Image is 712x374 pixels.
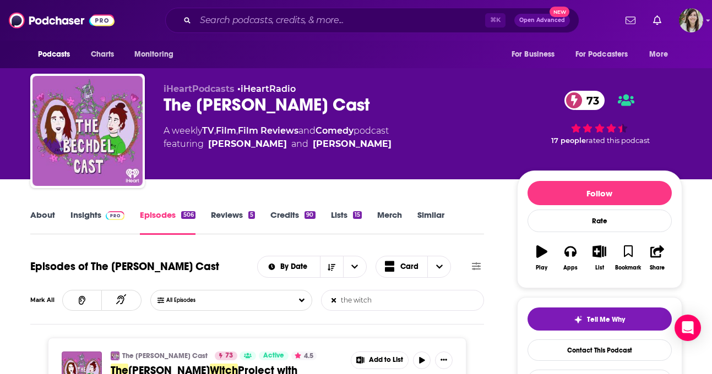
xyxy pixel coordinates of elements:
img: The Bechdel Cast [111,351,119,360]
button: open menu [568,44,644,65]
button: Sort Direction [320,256,343,277]
img: tell me why sparkle [574,315,583,324]
span: For Podcasters [575,47,628,62]
span: 73 [225,350,233,361]
input: Search podcasts, credits, & more... [195,12,485,29]
img: Podchaser - Follow, Share and Rate Podcasts [9,10,115,31]
span: 17 people [551,136,586,145]
a: Reviews5 [211,210,255,235]
button: Show profile menu [679,8,703,32]
a: Show notifications dropdown [649,11,666,30]
button: open menu [30,44,85,65]
div: A weekly podcast [164,124,392,151]
button: Choose View [376,256,452,278]
span: All Episodes [166,297,218,304]
button: open menu [504,44,569,65]
span: • [237,84,296,94]
button: open menu [127,44,188,65]
a: TV [202,125,214,136]
span: More [649,47,668,62]
button: open menu [642,44,682,65]
div: 15 [353,211,362,219]
a: Similar [417,210,444,235]
a: Caitlin Durante [208,137,287,151]
div: 90 [305,211,315,219]
div: Share [650,265,665,271]
button: Show More Button [351,352,409,369]
span: Active [263,350,284,361]
span: Open Advanced [519,18,565,23]
a: Active [259,351,289,360]
h2: Choose List sort [257,256,367,278]
span: Tell Me Why [587,315,625,324]
img: The Bechdel Cast [32,76,143,186]
img: Podchaser Pro [106,211,125,220]
div: Search podcasts, credits, & more... [165,8,579,33]
span: iHeartPodcasts [164,84,235,94]
span: Monitoring [134,47,173,62]
a: Film [216,125,236,136]
div: List [595,265,604,271]
img: User Profile [679,8,703,32]
button: Share [643,238,671,278]
div: Rate [528,210,672,232]
span: New [550,7,569,17]
div: Mark All [30,298,62,303]
span: rated this podcast [586,136,650,145]
a: InsightsPodchaser Pro [70,210,125,235]
a: Charts [84,44,121,65]
span: and [298,125,316,136]
span: 73 [575,91,605,110]
span: Card [400,263,418,271]
a: The [PERSON_NAME] Cast [122,351,208,360]
button: Play [528,238,556,278]
button: open menu [258,263,320,271]
button: List [585,238,613,278]
a: iHeartRadio [241,84,296,94]
button: Show More Button [435,351,453,369]
button: tell me why sparkleTell Me Why [528,307,672,331]
div: 73 17 peoplerated this podcast [517,84,682,152]
button: Apps [556,238,585,278]
span: and [291,137,308,151]
button: open menu [343,256,366,277]
div: Bookmark [615,265,641,271]
button: Bookmark [614,238,643,278]
div: Apps [563,265,578,271]
a: Episodes506 [140,210,195,235]
a: Film Reviews [238,125,298,136]
span: By Date [280,263,311,271]
a: About [30,210,55,235]
a: Comedy [316,125,354,136]
a: 73 [564,91,605,110]
a: Merch [377,210,402,235]
span: featuring [164,137,392,151]
div: 5 [248,211,255,219]
a: Jamie Loftus [313,137,392,151]
button: Follow [528,181,672,205]
a: 73 [215,351,237,360]
a: Credits90 [270,210,315,235]
a: Contact This Podcast [528,339,672,361]
button: 4.5 [291,351,317,360]
div: Open Intercom Messenger [675,315,701,341]
span: , [236,125,238,136]
button: Choose List Listened [150,290,312,311]
a: Show notifications dropdown [621,11,640,30]
span: Logged in as devinandrade [679,8,703,32]
span: For Business [512,47,555,62]
a: Lists15 [331,210,362,235]
div: Play [536,265,547,271]
span: Add to List [369,356,403,364]
span: Podcasts [38,47,70,62]
div: 506 [181,211,195,219]
button: Open AdvancedNew [514,14,570,27]
span: , [214,125,216,136]
span: ⌘ K [485,13,506,28]
span: Charts [91,47,115,62]
h1: Episodes of The [PERSON_NAME] Cast [30,260,219,273]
